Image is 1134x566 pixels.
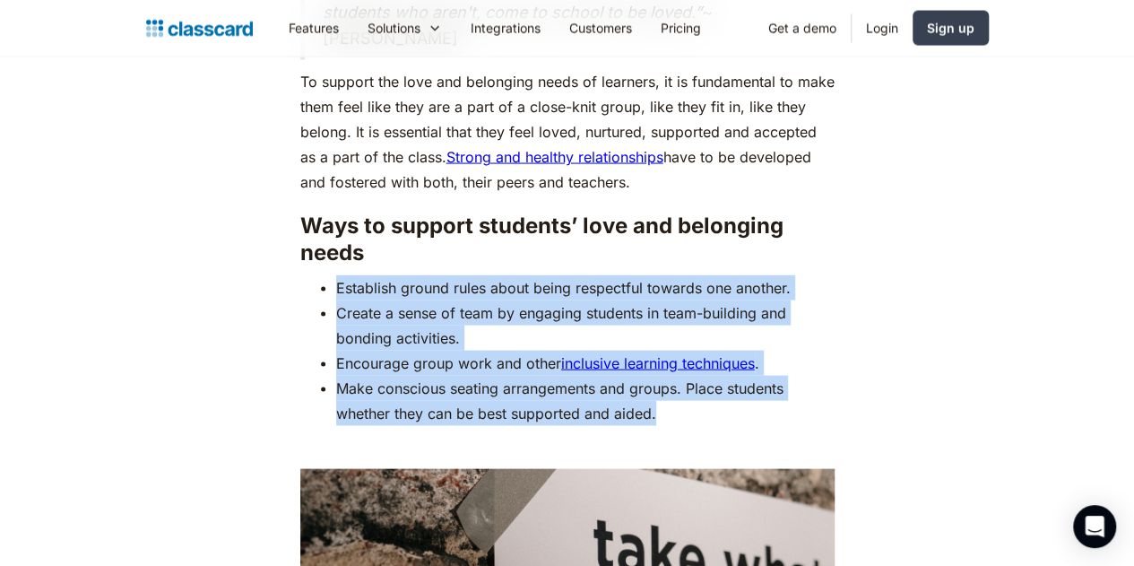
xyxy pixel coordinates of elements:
[336,275,835,300] li: Establish ground rules about being respectful towards one another.
[646,8,715,48] a: Pricing
[754,8,851,48] a: Get a demo
[300,435,835,460] p: ‍
[368,19,420,38] div: Solutions
[336,376,835,426] li: Make conscious seating arrangements and groups. Place students whether they can be best supported...
[146,16,253,41] a: home
[913,11,989,46] a: Sign up
[300,69,835,195] p: To support the love and belonging needs of learners, it is fundamental to make them feel like the...
[446,148,663,166] a: Strong and healthy relationships
[353,8,456,48] div: Solutions
[852,8,913,48] a: Login
[336,300,835,351] li: Create a sense of team by engaging students in team-building and bonding activities.
[561,354,755,372] a: inclusive learning techniques
[555,8,646,48] a: Customers
[336,351,835,376] li: Encourage group work and other .
[274,8,353,48] a: Features
[300,213,835,266] h3: Ways to support students’ love and belonging needs
[456,8,555,48] a: Integrations
[927,19,974,38] div: Sign up
[1073,505,1116,548] div: Open Intercom Messenger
